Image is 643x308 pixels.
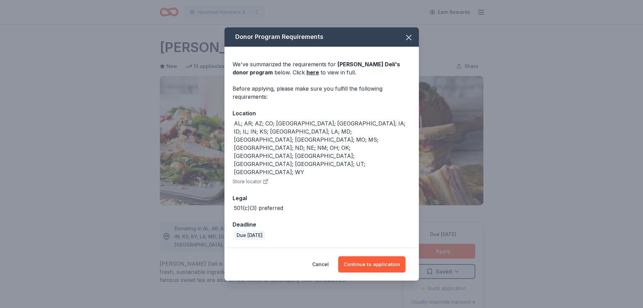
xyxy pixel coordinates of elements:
[233,220,411,229] div: Deadline
[306,68,319,76] a: here
[233,85,411,101] div: Before applying, please make sure you fulfill the following requirements:
[224,27,419,47] div: Donor Program Requirements
[312,256,329,273] button: Cancel
[338,256,405,273] button: Continue to application
[233,60,411,76] div: We've summarized the requirements for below. Click to view in full.
[233,177,268,186] button: Store locator
[234,231,265,240] div: Due [DATE]
[233,109,411,118] div: Location
[234,119,411,176] div: AL; AR; AZ; CO; [GEOGRAPHIC_DATA]; [GEOGRAPHIC_DATA]; IA; ID; IL; IN; KS; [GEOGRAPHIC_DATA]; LA; ...
[234,204,283,212] div: 501(c)(3) preferred
[233,194,411,203] div: Legal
